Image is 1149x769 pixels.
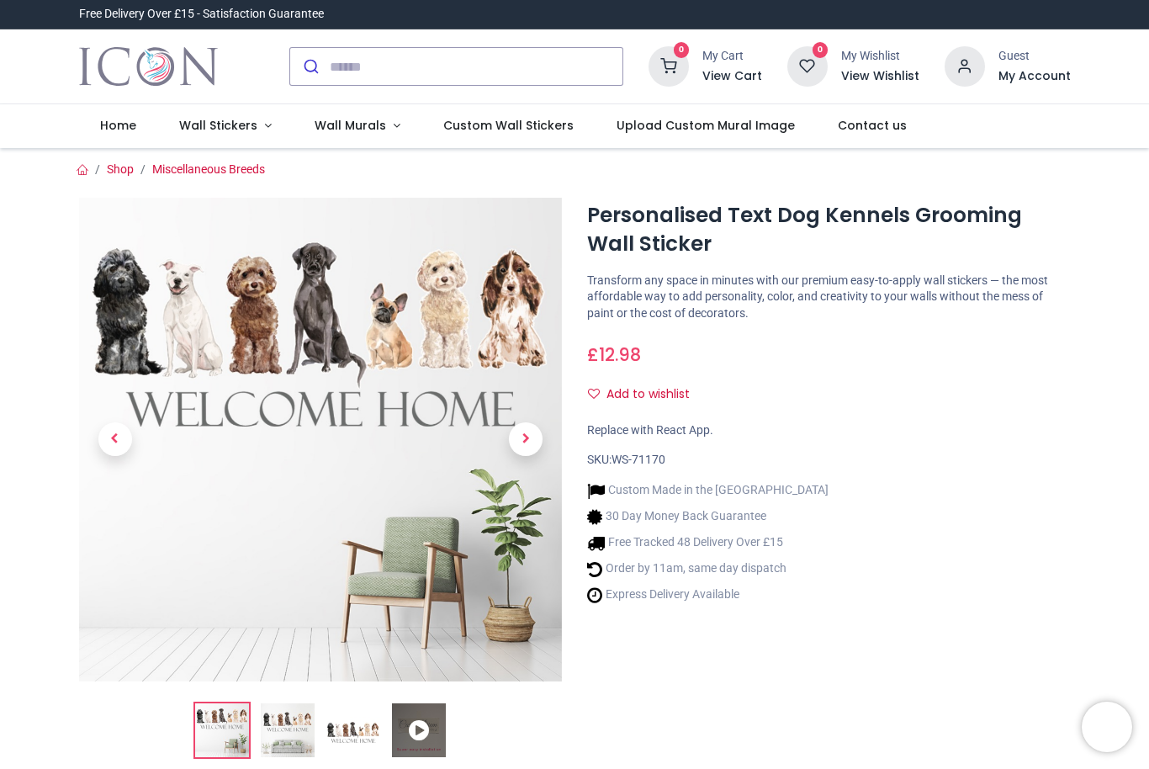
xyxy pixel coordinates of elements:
div: My Wishlist [841,48,919,65]
li: Order by 11am, same day dispatch [587,560,829,578]
a: Next [490,270,562,608]
li: 30 Day Money Back Guarantee [587,508,829,526]
span: £ [587,342,641,367]
span: 12.98 [599,342,641,367]
span: WS-71170 [612,453,665,466]
span: Custom Wall Stickers [443,117,574,134]
h1: Personalised Text Dog Kennels Grooming Wall Sticker [587,201,1071,259]
a: 0 [787,59,828,72]
a: View Wishlist [841,68,919,85]
div: Replace with React App. [587,422,1071,439]
img: Personalised Text Dog Kennels Grooming Wall Sticker [79,198,563,681]
div: Free Delivery Over £15 - Satisfaction Guarantee [79,6,324,23]
img: WS-71170-03 [326,703,380,757]
span: Contact us [838,117,907,134]
button: Submit [290,48,330,85]
a: Previous [79,270,151,608]
span: Wall Stickers [179,117,257,134]
a: View Cart [702,68,762,85]
sup: 0 [813,42,829,58]
a: Miscellaneous Breeds [152,162,265,176]
iframe: Brevo live chat [1082,702,1132,752]
div: SKU: [587,452,1071,469]
span: Wall Murals [315,117,386,134]
div: My Cart [702,48,762,65]
span: Upload Custom Mural Image [617,117,795,134]
iframe: Customer reviews powered by Trustpilot [717,6,1071,23]
span: Previous [98,422,132,456]
a: Shop [107,162,134,176]
a: Logo of Icon Wall Stickers [79,43,218,90]
li: Express Delivery Available [587,586,829,604]
span: Next [509,422,543,456]
i: Add to wishlist [588,388,600,400]
span: Home [100,117,136,134]
a: My Account [998,68,1071,85]
button: Add to wishlistAdd to wishlist [587,380,704,409]
img: Icon Wall Stickers [79,43,218,90]
img: Personalised Text Dog Kennels Grooming Wall Sticker [195,703,249,757]
a: Wall Murals [293,104,421,148]
img: WS-71170-02 [261,703,315,757]
a: 0 [649,59,689,72]
sup: 0 [674,42,690,58]
li: Custom Made in the [GEOGRAPHIC_DATA] [587,482,829,500]
p: Transform any space in minutes with our premium easy-to-apply wall stickers — the most affordable... [587,273,1071,322]
li: Free Tracked 48 Delivery Over £15 [587,534,829,552]
div: Guest [998,48,1071,65]
a: Wall Stickers [158,104,294,148]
